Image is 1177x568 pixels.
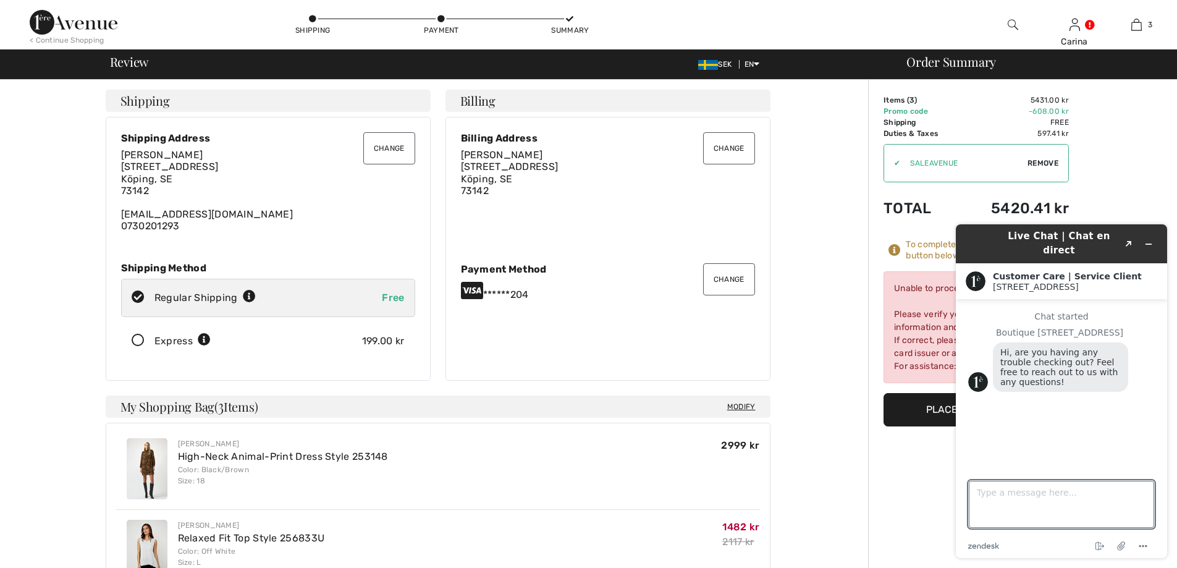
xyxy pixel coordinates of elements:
span: ( Items) [214,398,258,415]
div: [EMAIL_ADDRESS][DOMAIN_NAME] 0730201293 [121,149,415,232]
div: [PERSON_NAME] [178,520,325,531]
span: Billing [460,95,496,107]
div: [PERSON_NAME] [178,438,388,449]
span: EN [745,60,760,69]
td: Items ( ) [884,95,960,106]
span: 3 [218,397,224,413]
td: 597.41 kr [960,128,1069,139]
td: Duties & Taxes [884,128,960,139]
span: [PERSON_NAME] [461,149,543,161]
div: Express [154,334,211,349]
span: 3 [1148,19,1152,30]
span: Remove [1027,158,1058,169]
h4: My Shopping Bag [106,396,770,418]
div: Unable to process your order. Please verify your credit card information and billing address. If ... [884,271,1069,383]
div: Billing Address [461,132,755,144]
div: 199.00 kr [362,334,405,349]
img: 1ère Avenue [30,10,117,35]
img: High-Neck Animal-Print Dress Style 253148 [127,438,167,499]
div: Regular Shipping [154,290,256,305]
span: SEK [698,60,736,69]
span: Review [110,56,149,68]
td: Total [884,187,960,229]
img: search the website [1008,17,1018,32]
img: Swedish Frona [698,60,718,70]
img: My Bag [1131,17,1142,32]
button: Place Your Order [884,393,1069,426]
button: Change [703,132,755,164]
img: My Info [1069,17,1080,32]
span: [STREET_ADDRESS] Köping, SE 73142 [121,161,219,196]
span: Free [382,292,404,303]
s: 2117 kr [722,536,754,548]
button: Change [703,263,755,295]
div: Shipping [294,25,331,36]
input: Promo code [900,145,1027,182]
div: Carina [1044,35,1105,48]
span: Shipping [120,95,170,107]
div: < Continue Shopping [30,35,104,46]
div: Shipping Address [121,132,415,144]
span: [STREET_ADDRESS] Köping, SE 73142 [461,161,559,196]
span: 2999 kr [721,439,759,451]
span: Modify [727,401,756,413]
td: 5431.00 kr [960,95,1069,106]
a: Relaxed Fit Top Style 256833U [178,532,325,544]
iframe: Find more information here [946,214,1177,568]
div: Order Summary [892,56,1170,68]
div: Summary [551,25,588,36]
a: 3 [1106,17,1166,32]
span: [PERSON_NAME] [121,149,203,161]
a: Sign In [1069,19,1080,30]
button: Change [363,132,415,164]
td: 5420.41 kr [960,187,1069,229]
div: Shipping Method [121,262,415,274]
div: ✔ [884,158,900,169]
div: Color: Off White Size: L [178,546,325,568]
td: Free [960,117,1069,128]
td: -608.00 kr [960,106,1069,117]
a: High-Neck Animal-Print Dress Style 253148 [178,451,388,462]
td: Promo code [884,106,960,117]
span: Chat [27,9,53,20]
div: Color: Black/Brown Size: 18 [178,464,388,486]
div: Payment [423,25,460,36]
td: Shipping [884,117,960,128]
span: 1482 kr [722,521,759,533]
span: 3 [909,96,914,104]
div: To complete your order, press the button below. [906,239,1069,261]
div: Payment Method [461,263,755,275]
